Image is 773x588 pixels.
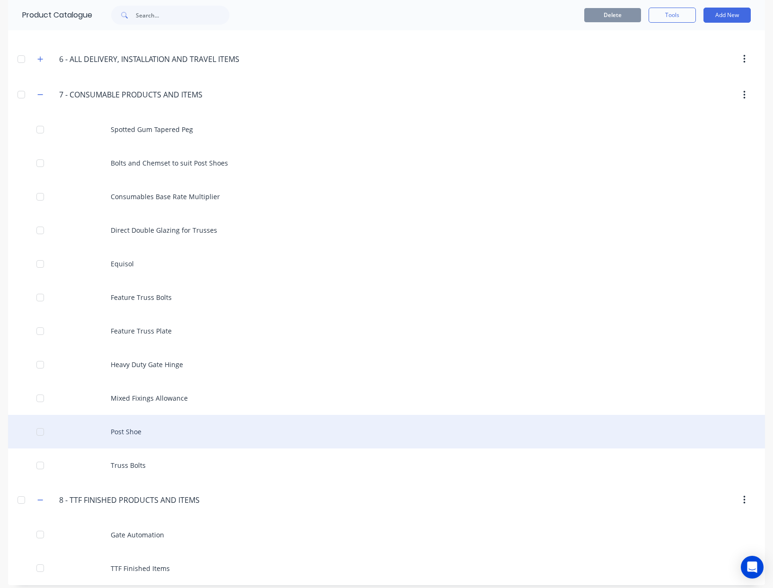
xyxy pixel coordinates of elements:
input: Enter category name [59,89,203,100]
div: Truss Bolts [8,448,765,482]
button: Tools [649,8,696,23]
div: Consumables Base Rate Multiplier [8,180,765,213]
div: Heavy Duty Gate Hinge [8,348,765,381]
div: Mixed Fixings Allowance [8,381,765,415]
input: Enter category name [59,53,242,65]
div: Gate Automation [8,518,765,552]
div: Open Intercom Messenger [741,556,764,579]
button: Add New [703,8,751,23]
div: Spotted Gum Tapered Peg [8,113,765,146]
div: Post Shoe [8,415,765,448]
input: Search... [136,6,229,25]
div: Bolts and Chemset to suit Post Shoes [8,146,765,180]
button: Delete [584,8,641,22]
input: Enter category name [59,494,200,506]
div: Feature Truss Plate [8,314,765,348]
div: TTF Finished Items [8,552,765,585]
div: Equisol [8,247,765,281]
div: Feature Truss Bolts [8,281,765,314]
div: Direct Double Glazing for Trusses [8,213,765,247]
